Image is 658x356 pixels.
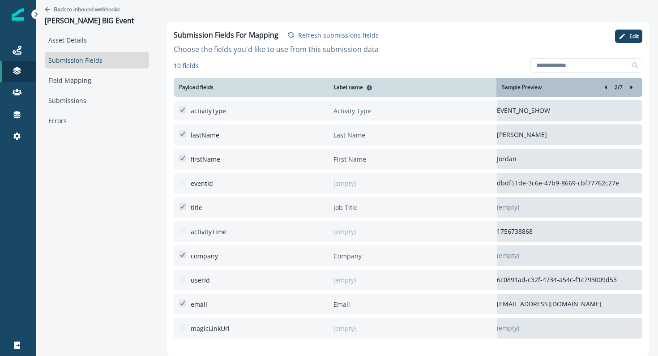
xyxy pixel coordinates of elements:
p: activityType [191,106,226,116]
p: eventId [191,179,213,188]
p: 10 fields [174,61,199,70]
a: Errors [45,112,149,129]
p: (empty) [333,270,479,290]
p: (empty) [497,251,642,260]
button: Refresh submissions fields [287,31,379,39]
p: lastName [191,130,219,140]
a: Asset Details [45,32,149,48]
p: Company [333,246,479,266]
img: Inflection [12,8,24,21]
p: [EMAIL_ADDRESS][DOMAIN_NAME] [497,299,642,309]
a: Submission Fields [45,52,149,69]
a: Submissions [45,92,149,109]
p: Job Title [333,197,479,218]
p: 1756738868 [497,227,642,236]
p: Submission Fields For Mapping [174,30,278,40]
p: Choose the fields you'd like to use from this submission data [174,44,379,55]
p: Last Name [333,125,479,145]
button: left-icon [600,82,611,93]
p: Activity Type [333,101,479,121]
p: (empty) [333,318,479,339]
p: dbdf51de-3c6e-47b9-8669-cbf77762c27e [497,178,642,188]
p: email [191,300,207,309]
p: 6c0891ad-c32f-4734-a54c-f1c793009d53 [497,275,642,284]
p: Sample Preview [502,83,542,91]
p: firstName [191,154,220,164]
p: Payload fields [174,83,219,91]
a: Field Mapping [45,72,149,89]
p: activityTime [191,227,226,236]
p: Edit [629,33,639,39]
p: (empty) [333,222,479,242]
p: (empty) [497,202,642,212]
div: [PERSON_NAME] BIG Event [45,17,134,26]
p: (empty) [497,323,642,333]
p: (empty) [333,173,479,193]
p: 2 / 7 [615,83,623,91]
p: First Name [333,149,479,169]
button: Go back [45,5,120,13]
p: Jordan [497,154,642,163]
p: company [191,251,218,261]
p: EVENT_NO_SHOW [497,106,642,115]
p: userId [191,275,210,285]
p: magicLinkUrl [191,324,230,333]
p: Back to inbound webhooks [54,5,120,13]
p: Refresh submissions fields [298,31,379,39]
button: Right-forward-icon [626,82,637,93]
button: Edit [615,30,642,43]
p: title [191,203,202,212]
p: [PERSON_NAME] [497,130,642,139]
p: Label name [332,83,363,91]
p: Email [333,294,479,314]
